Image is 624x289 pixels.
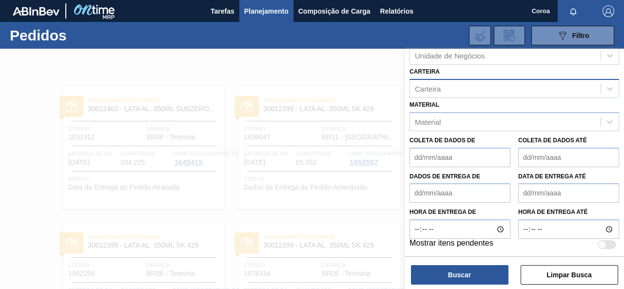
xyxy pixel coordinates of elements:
[409,173,480,180] font: Dados de Entrega de
[518,209,587,215] font: Hora de entrega até
[380,7,413,15] font: Relatórios
[531,26,614,45] button: Filtro
[518,183,619,203] input: dd/mm/aaaa
[469,26,491,45] div: Importar Negociações dos Pedidos
[415,117,441,126] font: Material
[409,239,493,247] font: Mostrar itens pendentes
[572,32,589,39] font: Filtro
[409,137,475,144] font: Coleta de dados de
[603,5,614,17] img: Sair
[531,7,550,15] font: Coroa
[409,68,440,75] font: Carteira
[558,4,589,18] button: Notificações
[518,137,587,144] font: Coleta de dados até
[409,209,476,215] font: Hora de entrega de
[518,148,619,167] input: dd/mm/aaaa
[211,7,234,15] font: Tarefas
[298,7,370,15] font: Composição de Carga
[409,101,439,108] font: Material
[13,7,59,16] img: TNhmsLtSVTkK8tSr43FrP2fwEKptu5GPRR3wAAAABJRU5ErkJggg==
[494,26,525,45] div: Solicitação de Revisão de Pedidos
[409,183,510,203] input: dd/mm/aaaa
[415,52,485,60] font: Unidade de Negócios
[244,7,289,15] font: Planejamento
[415,84,441,93] font: Carteira
[409,148,510,167] input: dd/mm/aaaa
[10,27,67,43] font: Pedidos
[518,173,586,180] font: Data de Entrega até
